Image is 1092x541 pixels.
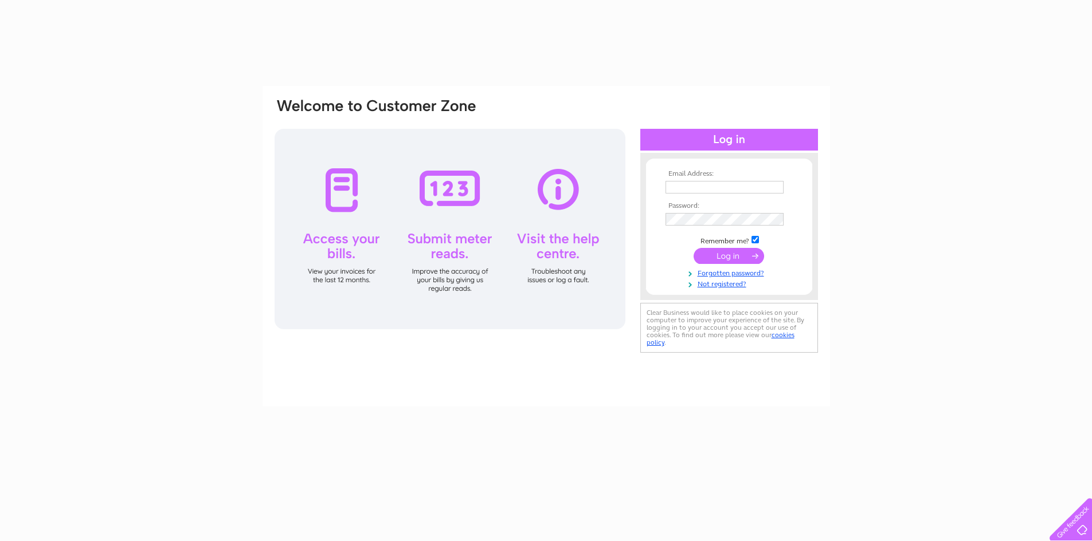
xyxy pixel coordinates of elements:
[666,267,796,278] a: Forgotten password?
[663,234,796,246] td: Remember me?
[694,248,764,264] input: Submit
[647,331,794,346] a: cookies policy
[640,303,818,353] div: Clear Business would like to place cookies on your computer to improve your experience of the sit...
[666,278,796,289] a: Not registered?
[663,170,796,178] th: Email Address:
[663,202,796,210] th: Password:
